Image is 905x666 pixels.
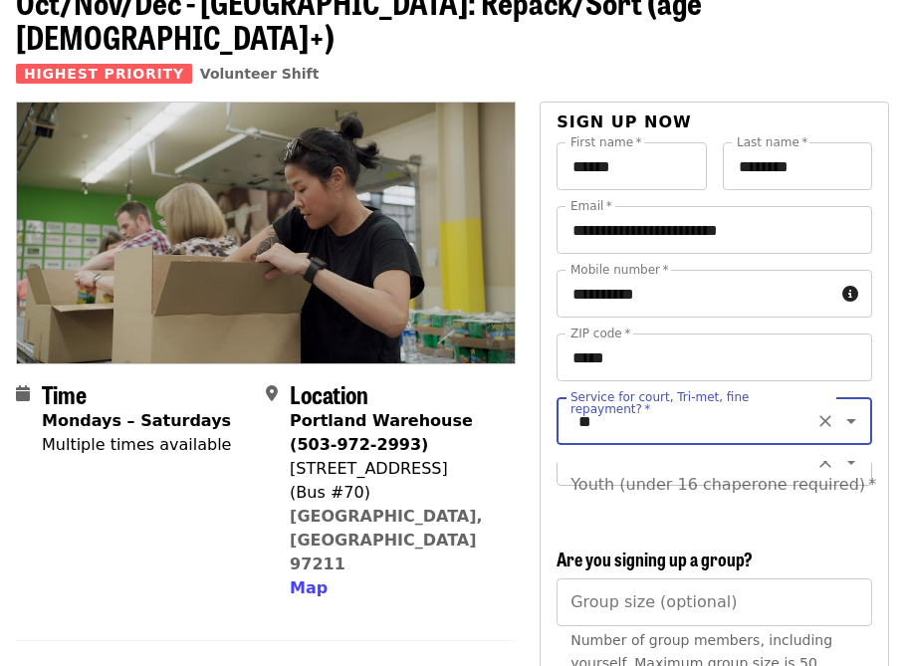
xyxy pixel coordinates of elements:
button: Open [837,407,865,435]
img: Oct/Nov/Dec - Portland: Repack/Sort (age 8+) organized by Oregon Food Bank [17,103,515,363]
label: First name [570,136,642,148]
div: [STREET_ADDRESS] [290,457,500,481]
button: Open [837,448,865,476]
a: Volunteer Shift [200,66,320,82]
label: ZIP code [570,328,630,339]
span: Are you signing up a group? [557,546,753,571]
button: Clear [811,448,839,476]
i: calendar icon [16,384,30,403]
input: First name [557,142,706,190]
strong: Portland Warehouse (503-972-2993) [290,411,473,454]
input: [object Object] [557,578,872,626]
a: [GEOGRAPHIC_DATA], [GEOGRAPHIC_DATA] 97211 [290,507,483,573]
span: Location [290,376,368,411]
input: ZIP code [557,333,872,381]
i: circle-info icon [842,285,858,304]
input: Last name [723,142,872,190]
input: Mobile number [557,270,834,318]
input: Email [557,206,872,254]
label: Mobile number [570,264,668,276]
label: Email [570,200,612,212]
span: Time [42,376,87,411]
i: map-marker-alt icon [266,384,278,403]
div: (Bus #70) [290,481,500,505]
button: Clear [811,407,839,435]
span: Sign up now [557,112,692,131]
span: Highest Priority [16,64,192,84]
span: Map [290,578,328,597]
strong: Mondays – Saturdays [42,411,231,430]
div: Multiple times available [42,433,231,457]
label: Last name [737,136,807,148]
button: Map [290,576,328,600]
label: Service for court, Tri-met, fine repayment? [570,391,807,415]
